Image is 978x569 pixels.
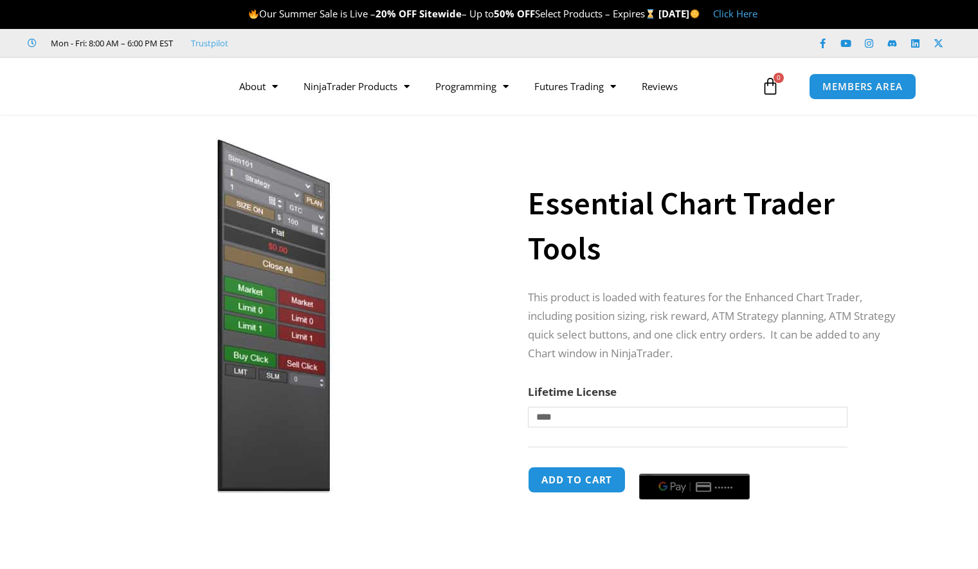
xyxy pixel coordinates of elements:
h1: Essential Chart Trader Tools [528,181,903,271]
a: About [226,71,291,101]
span: MEMBERS AREA [822,82,903,91]
strong: 20% OFF [376,7,417,20]
strong: Sitewide [419,7,462,20]
a: Programming [422,71,521,101]
span: Our Summer Sale is Live – – Up to Select Products – Expires [248,7,658,20]
a: Trustpilot [191,35,228,51]
button: Add to cart [528,467,626,493]
button: Buy with GPay [639,474,750,499]
a: 0 [742,68,799,105]
a: Click Here [713,7,757,20]
img: ⌛ [646,9,655,19]
a: MEMBERS AREA [809,73,916,100]
iframe: Secure payment input frame [637,465,752,466]
p: This product is loaded with features for the Enhanced Chart Trader, including position sizing, ri... [528,288,903,363]
a: Futures Trading [521,71,629,101]
a: NinjaTrader Products [291,71,422,101]
img: 🌞 [690,9,700,19]
img: Essential Chart Trader Tools [67,137,480,493]
label: Lifetime License [528,384,617,399]
strong: [DATE] [658,7,700,20]
text: •••••• [716,483,735,492]
span: Mon - Fri: 8:00 AM – 6:00 PM EST [48,35,173,51]
span: 0 [774,73,784,83]
a: Reviews [629,71,691,101]
img: 🔥 [249,9,258,19]
nav: Menu [226,71,758,101]
img: LogoAI | Affordable Indicators – NinjaTrader [48,63,186,109]
strong: 50% OFF [494,7,535,20]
